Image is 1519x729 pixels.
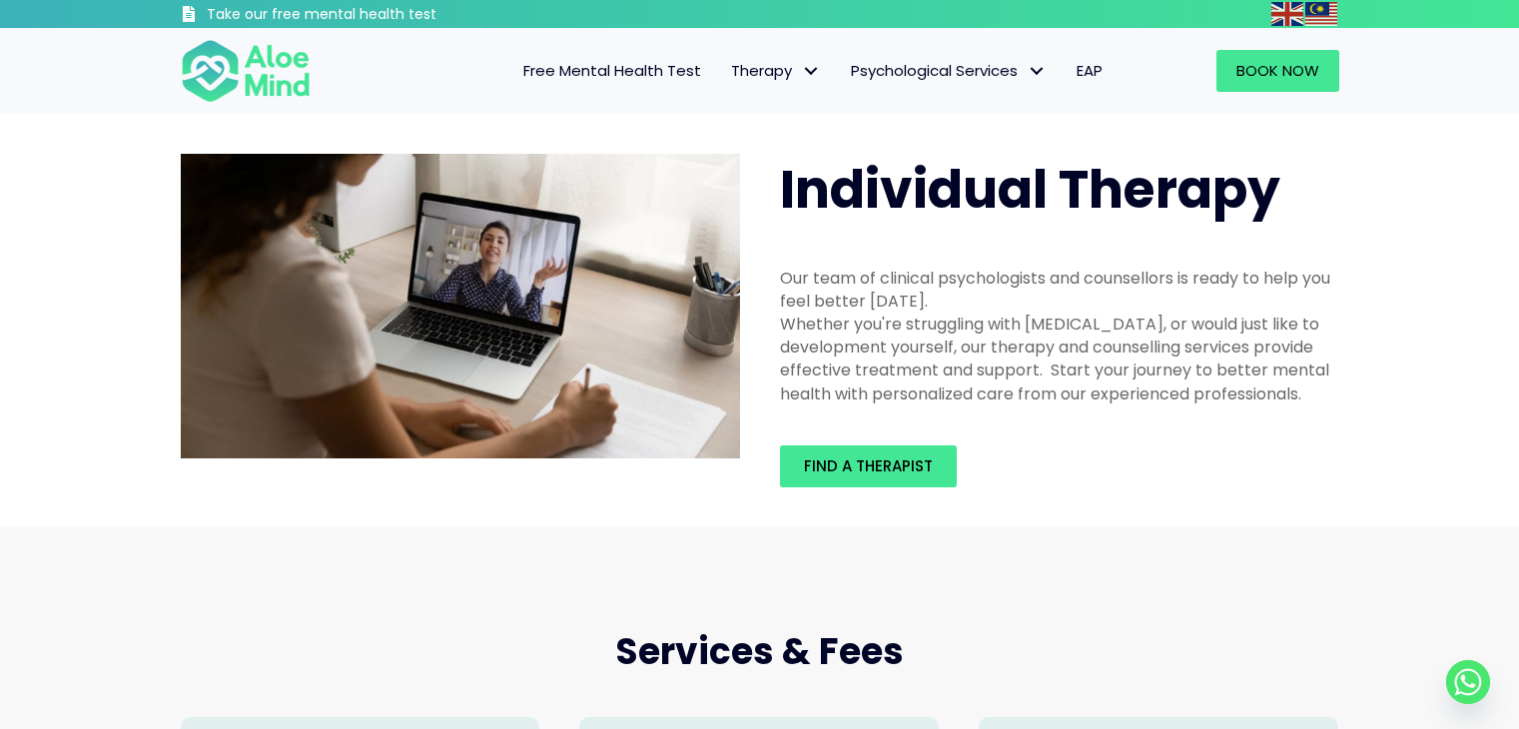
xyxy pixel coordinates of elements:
span: Psychological Services [851,60,1047,81]
span: Find a therapist [804,455,933,476]
img: Therapy online individual [181,154,740,459]
span: Services & Fees [615,626,904,677]
a: Malay [1305,2,1339,25]
span: EAP [1077,60,1103,81]
a: Book Now [1216,50,1339,92]
a: EAP [1062,50,1118,92]
a: Find a therapist [780,445,957,487]
span: Therapy: submenu [797,57,826,86]
img: en [1271,2,1303,26]
a: Free Mental Health Test [508,50,716,92]
span: Psychological Services: submenu [1023,57,1052,86]
nav: Menu [337,50,1118,92]
h3: Take our free mental health test [207,5,543,25]
img: ms [1305,2,1337,26]
a: Whatsapp [1446,660,1490,704]
div: Whether you're struggling with [MEDICAL_DATA], or would just like to development yourself, our th... [780,313,1339,405]
img: Aloe mind Logo [181,38,311,104]
span: Individual Therapy [780,153,1280,226]
span: Free Mental Health Test [523,60,701,81]
span: Therapy [731,60,821,81]
span: Book Now [1236,60,1319,81]
a: English [1271,2,1305,25]
a: Psychological ServicesPsychological Services: submenu [836,50,1062,92]
div: Our team of clinical psychologists and counsellors is ready to help you feel better [DATE]. [780,267,1339,313]
a: TherapyTherapy: submenu [716,50,836,92]
a: Take our free mental health test [181,5,543,28]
